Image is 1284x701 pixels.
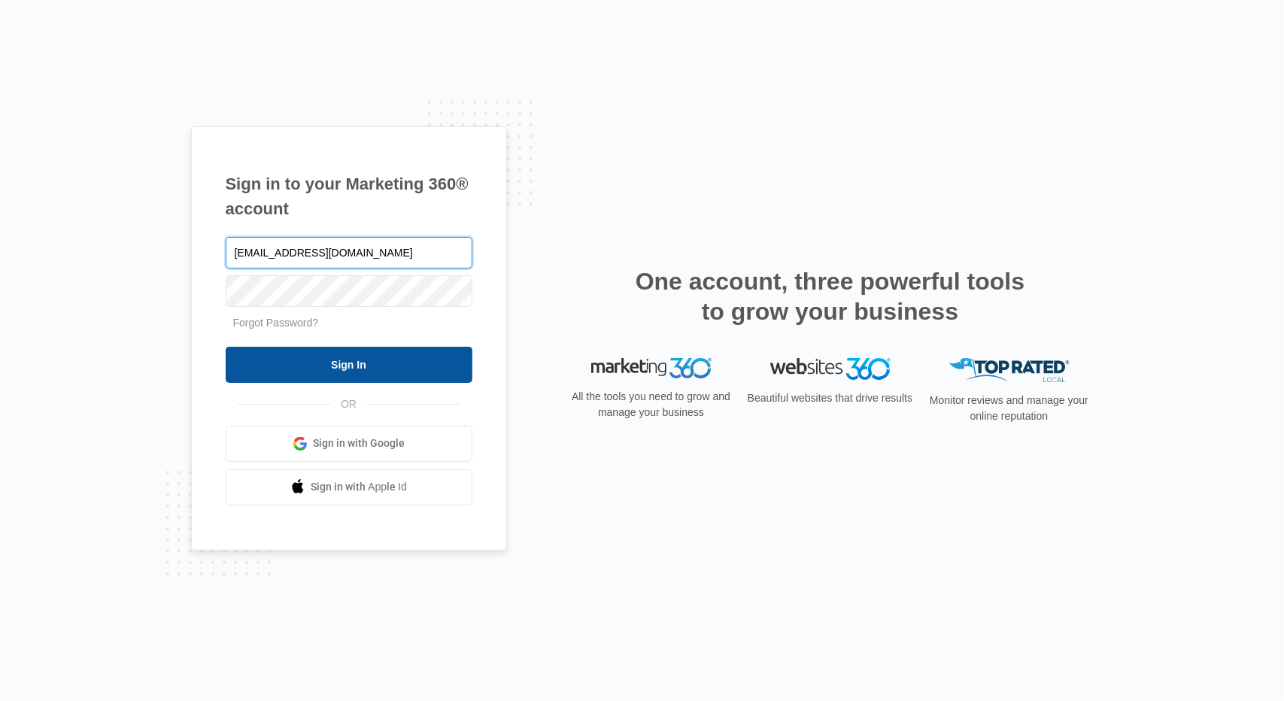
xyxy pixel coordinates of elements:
[631,266,1030,326] h2: One account, three powerful tools to grow your business
[226,426,472,462] a: Sign in with Google
[226,347,472,383] input: Sign In
[233,317,319,329] a: Forgot Password?
[313,435,405,451] span: Sign in with Google
[226,171,472,221] h1: Sign in to your Marketing 360® account
[226,469,472,505] a: Sign in with Apple Id
[925,393,1094,424] p: Monitor reviews and manage your online reputation
[226,237,472,269] input: Email
[567,389,736,420] p: All the tools you need to grow and manage your business
[949,358,1070,383] img: Top Rated Local
[770,358,891,380] img: Websites 360
[591,358,712,379] img: Marketing 360
[311,479,407,495] span: Sign in with Apple Id
[746,390,915,406] p: Beautiful websites that drive results
[330,396,367,412] span: OR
